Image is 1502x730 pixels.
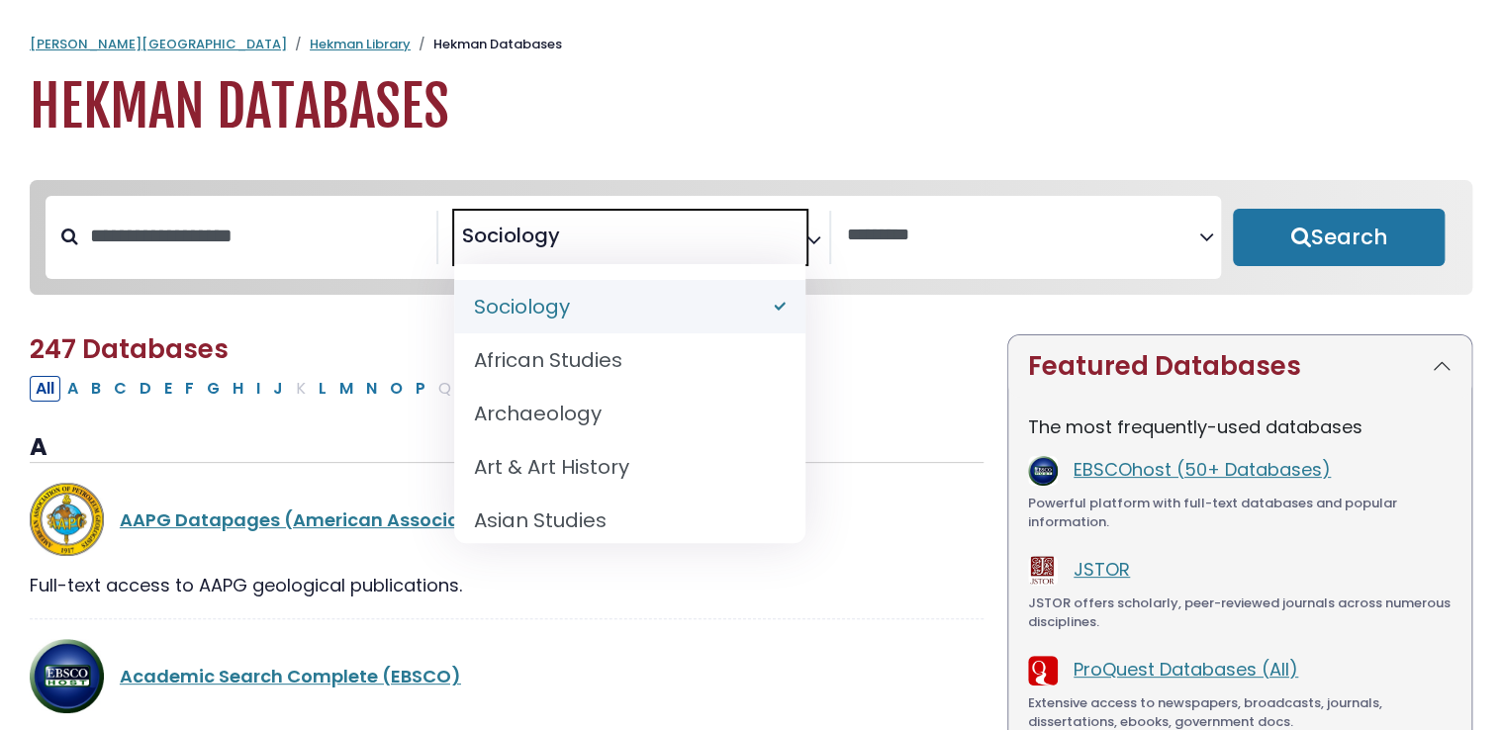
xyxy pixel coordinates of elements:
[30,331,229,367] span: 247 Databases
[61,376,84,402] button: Filter Results A
[454,221,560,250] li: Sociology
[454,387,806,440] li: Archaeology
[30,74,1472,140] h1: Hekman Databases
[30,35,1472,54] nav: breadcrumb
[179,376,200,402] button: Filter Results F
[411,35,562,54] li: Hekman Databases
[78,220,436,252] input: Search database by title or keyword
[1028,593,1452,632] div: JSTOR offers scholarly, peer-reviewed journals across numerous disciplines.
[30,375,698,400] div: Alpha-list to filter by first letter of database name
[250,376,266,402] button: Filter Results I
[30,433,984,463] h3: A
[1074,457,1331,482] a: EBSCOhost (50+ Databases)
[1008,335,1471,398] button: Featured Databases
[564,231,578,252] textarea: Search
[1074,657,1298,682] a: ProQuest Databases (All)
[454,280,806,333] li: Sociology
[134,376,157,402] button: Filter Results D
[313,376,332,402] button: Filter Results L
[30,35,287,53] a: [PERSON_NAME][GEOGRAPHIC_DATA]
[227,376,249,402] button: Filter Results H
[267,376,289,402] button: Filter Results J
[201,376,226,402] button: Filter Results G
[454,333,806,387] li: African Studies
[384,376,409,402] button: Filter Results O
[1028,494,1452,532] div: Powerful platform with full-text databases and popular information.
[1074,557,1130,582] a: JSTOR
[454,494,806,547] li: Asian Studies
[158,376,178,402] button: Filter Results E
[360,376,383,402] button: Filter Results N
[30,180,1472,295] nav: Search filters
[1233,209,1445,266] button: Submit for Search Results
[847,226,1199,246] textarea: Search
[120,664,461,688] a: Academic Search Complete (EBSCO)
[108,376,133,402] button: Filter Results C
[85,376,107,402] button: Filter Results B
[1028,413,1452,440] p: The most frequently-used databases
[310,35,411,53] a: Hekman Library
[462,221,560,250] span: Sociology
[333,376,359,402] button: Filter Results M
[120,507,732,532] a: AAPG Datapages (American Association of Petroleum Geologists)
[30,572,984,598] div: Full-text access to AAPG geological publications.
[454,440,806,494] li: Art & Art History
[30,376,60,402] button: All
[410,376,431,402] button: Filter Results P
